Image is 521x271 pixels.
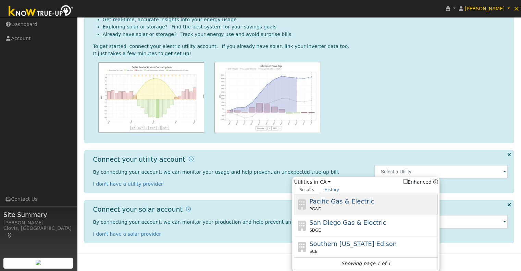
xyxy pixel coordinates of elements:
span: Utilities in [294,178,438,186]
span: × [513,4,519,13]
li: Exploring solar or storage? Find the best system for your savings goals [103,23,508,30]
label: Enhanced [403,178,432,186]
span: Site Summary [3,210,73,219]
div: Clovis, [GEOGRAPHIC_DATA] [3,225,73,239]
span: Southern [US_STATE] Edison [309,240,397,247]
span: San Diego Gas & Electric [309,219,386,226]
div: It just takes a few minutes to get set up! [93,50,508,57]
a: History [319,186,344,194]
div: To get started, connect your electric utility account. If you already have solar, link your inver... [93,43,508,50]
li: Get real-time, accurate insights into your energy usage [103,16,508,23]
h1: Connect your utility account [93,156,185,163]
a: I don't have a utility provider [93,181,163,187]
span: Pacific Gas & Electric [309,198,374,205]
span: SCE [309,248,318,255]
a: Results [294,186,319,194]
div: [PERSON_NAME] [3,219,73,226]
input: Select a Utility [374,165,508,178]
li: Already have solar or storage? Track your energy use and avoid surprise bills [103,31,508,38]
a: Enhanced Providers [433,179,438,185]
input: Select an Inverter [374,215,508,229]
a: Map [7,233,13,238]
a: I don't have a solar provider [93,231,161,237]
span: By connecting your account, we can monitor your production and help prevent an unexpected true-up... [93,219,351,225]
span: [PERSON_NAME] [464,6,505,11]
i: Showing page 1 of 1 [341,260,390,267]
a: CA [320,178,331,186]
span: By connecting your account, we can monitor your usage and help prevent an unexpected true-up bill. [93,169,339,175]
input: Enhanced [403,179,408,184]
img: retrieve [36,260,41,265]
h1: Connect your solar account [93,206,183,213]
span: PG&E [309,206,321,212]
span: SDGE [309,227,321,233]
img: Know True-Up [5,4,77,19]
span: Show enhanced providers [403,178,438,186]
